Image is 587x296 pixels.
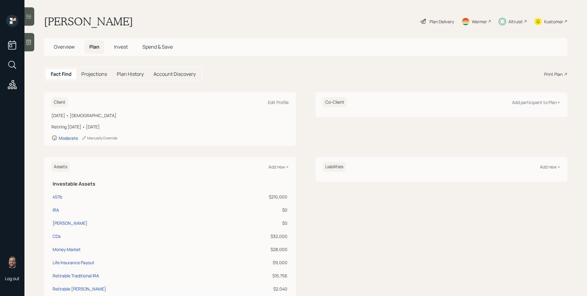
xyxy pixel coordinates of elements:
[53,207,59,213] div: IRA
[5,276,20,281] div: Log out
[226,194,287,200] div: $210,000
[544,71,563,77] div: Print Plan
[226,207,287,213] div: $0
[512,99,560,105] div: Add participant to Plan +
[226,259,287,266] div: $9,000
[53,220,87,226] div: [PERSON_NAME]
[117,71,144,77] h5: Plan History
[226,233,287,239] div: $32,000
[53,181,287,187] h5: Investable Assets
[323,162,346,172] h6: Liabilities
[53,233,61,239] div: CDs
[59,135,78,141] div: Moderate
[226,220,287,226] div: $0
[54,43,75,50] span: Overview
[51,162,70,172] h6: Assets
[472,18,487,25] div: Warmer
[153,71,196,77] h5: Account Discovery
[53,259,94,266] div: Life Insurance Payout
[51,71,72,77] h5: Fact Find
[226,246,287,253] div: $28,000
[89,43,99,50] span: Plan
[142,43,173,50] span: Spend & Save
[226,286,287,292] div: $2,040
[544,18,563,25] div: Kustomer
[81,71,107,77] h5: Projections
[53,286,106,292] div: Retirable [PERSON_NAME]
[114,43,128,50] span: Invest
[430,18,454,25] div: Plan Delivery
[508,18,523,25] div: Altruist
[53,246,81,253] div: Money Market
[323,97,347,107] h6: Co-Client
[226,272,287,279] div: $15,756
[44,15,133,28] h1: [PERSON_NAME]
[51,124,289,130] div: Retiring [DATE] • [DATE]
[53,194,62,200] div: 457b
[268,164,289,170] div: Add new +
[51,97,68,107] h6: Client
[82,135,117,141] div: Manually Override
[268,99,289,105] div: Edit Profile
[51,112,289,119] div: [DATE] • [DEMOGRAPHIC_DATA]
[53,272,99,279] div: Retirable Traditional IRA
[540,164,560,170] div: Add new +
[6,256,18,268] img: james-distasi-headshot.png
